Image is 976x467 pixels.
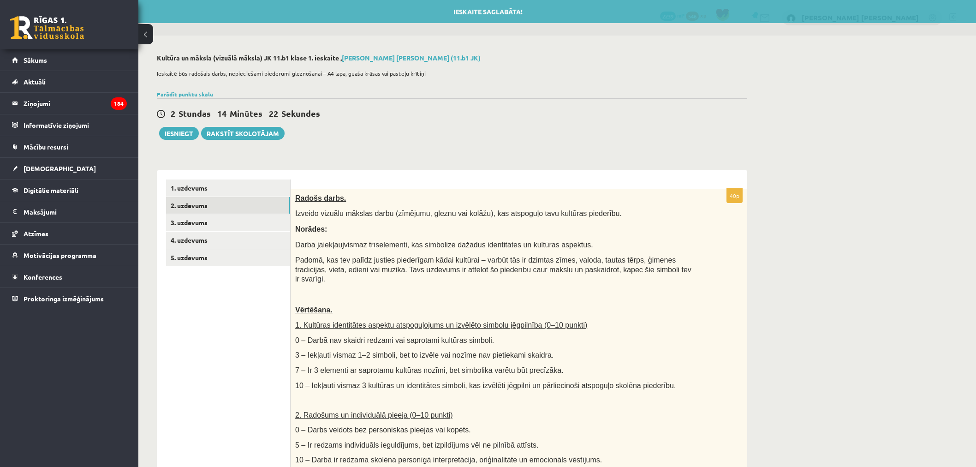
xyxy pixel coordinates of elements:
[24,93,127,114] legend: Ziņojumi
[24,273,62,281] span: Konferences
[12,93,127,114] a: Ziņojumi184
[295,321,587,329] span: 1. Kultūras identitātes aspektu atspoguļojums un izvēlēto simbolu jēgpilnība (0–10 punkti)
[295,210,622,217] span: Izveido vizuālu mākslas darbu (zīmējumu, gleznu vai kolāžu), kas atspoguļo tavu kultūras piederību.
[24,294,104,303] span: Proktoringa izmēģinājums
[157,54,747,62] h2: Kultūra un māksla (vizuālā māksla) JK 11.b1 klase 1. ieskaite ,
[295,194,346,202] span: Radošs darbs.
[295,241,593,249] span: Darbā jāiekļauj elementi, kas simbolizē dažādus identitātes un kultūras aspektus.
[12,201,127,222] a: Maksājumi
[295,411,453,419] span: 2. Radošums un individuālā pieeja (0–10 punkti)
[295,351,553,359] span: 3 – Iekļauti vismaz 1–2 simboli, bet to izvēle vai nozīme nav pietiekami skaidra.
[295,456,602,464] span: 10 – Darbā ir redzama skolēna personīgā interpretācija, oriģinalitāte un emocionāls vēstījums.
[201,127,285,140] a: Rakstīt skolotājam
[12,245,127,266] a: Motivācijas programma
[10,16,84,39] a: Rīgas 1. Tālmācības vidusskola
[295,225,327,233] span: Norādes:
[179,108,211,119] span: Stundas
[111,97,127,110] i: 184
[24,251,96,259] span: Motivācijas programma
[281,108,320,119] span: Sekundes
[157,90,213,98] a: Parādīt punktu skalu
[12,223,127,244] a: Atzīmes
[24,164,96,173] span: [DEMOGRAPHIC_DATA]
[230,108,262,119] span: Minūtes
[295,306,333,314] span: Vērtēšana.
[166,214,290,231] a: 3. uzdevums
[295,441,538,449] span: 5 – Ir redzams individuāls ieguldījums, bet izpildījums vēl ne pilnībā attīsts.
[24,114,127,136] legend: Informatīvie ziņojumi
[295,426,471,434] span: 0 – Darbs veidots bez personiskas pieejas vai kopēts.
[295,382,676,389] span: 10 – Iekļauti vismaz 3 kultūras un identitātes simboli, kas izvēlēti jēgpilni un pārliecinoši ats...
[12,266,127,287] a: Konferences
[295,336,494,344] span: 0 – Darbā nav skaidri redzami vai saprotami kultūras simboli.
[157,69,743,78] p: Ieskaitē būs radošais darbs, nepieciešami piederumi gleznošanai – A4 lapa, guaša krāsas vai paste...
[166,232,290,249] a: 4. uzdevums
[342,54,481,62] a: [PERSON_NAME] [PERSON_NAME] (11.b1 JK)
[295,256,691,283] span: Padomā, kas tev palīdz justies piederīgam kādai kultūrai – varbūt tās ir dzimtas zīmes, valoda, t...
[24,201,127,222] legend: Maksājumi
[166,180,290,197] a: 1. uzdevums
[269,108,278,119] span: 22
[12,136,127,157] a: Mācību resursi
[295,366,564,374] span: 7 – Ir 3 elementi ar saprotamu kultūras nozīmi, bet simbolika varētu būt precīzāka.
[12,180,127,201] a: Digitālie materiāli
[12,49,127,71] a: Sākums
[12,114,127,136] a: Informatīvie ziņojumi
[24,143,68,151] span: Mācību resursi
[24,186,78,194] span: Digitālie materiāli
[726,188,743,203] p: 40p
[12,158,127,179] a: [DEMOGRAPHIC_DATA]
[166,249,290,266] a: 5. uzdevums
[24,229,48,238] span: Atzīmes
[344,241,379,249] u: vismaz trīs
[166,197,290,214] a: 2. uzdevums
[24,56,47,64] span: Sākums
[171,108,175,119] span: 2
[217,108,226,119] span: 14
[12,71,127,92] a: Aktuāli
[159,127,199,140] button: Iesniegt
[12,288,127,309] a: Proktoringa izmēģinājums
[24,78,46,86] span: Aktuāli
